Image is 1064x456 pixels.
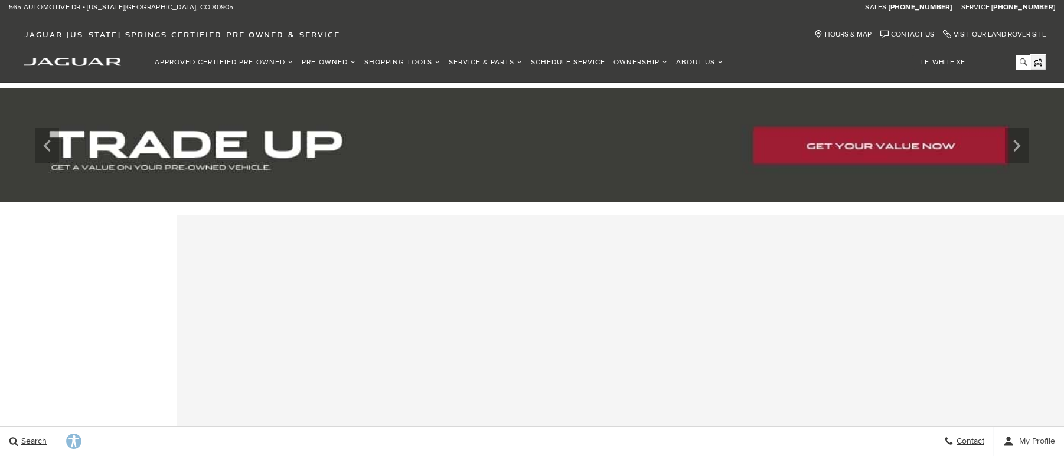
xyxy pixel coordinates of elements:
[943,30,1046,39] a: Visit Our Land Rover Site
[151,52,727,73] nav: Main Navigation
[9,3,233,12] a: 565 Automotive Dr • [US_STATE][GEOGRAPHIC_DATA], CO 80905
[298,52,360,73] a: Pre-Owned
[151,52,298,73] a: Approved Certified Pre-Owned
[18,437,47,447] span: Search
[18,30,346,39] a: Jaguar [US_STATE] Springs Certified Pre-Owned & Service
[865,3,886,12] span: Sales
[24,30,340,39] span: Jaguar [US_STATE] Springs Certified Pre-Owned & Service
[24,56,121,66] a: jaguar
[994,427,1064,456] button: user-profile-menu
[991,3,1055,12] a: [PHONE_NUMBER]
[1014,437,1055,447] span: My Profile
[360,52,445,73] a: Shopping Tools
[672,52,727,73] a: About Us
[24,58,121,66] img: Jaguar
[445,52,527,73] a: Service & Parts
[814,30,872,39] a: Hours & Map
[961,3,990,12] span: Service
[954,437,984,447] span: Contact
[527,52,609,73] a: Schedule Service
[889,3,952,12] a: [PHONE_NUMBER]
[880,30,934,39] a: Contact Us
[912,55,1030,70] input: i.e. White XE
[609,52,672,73] a: Ownership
